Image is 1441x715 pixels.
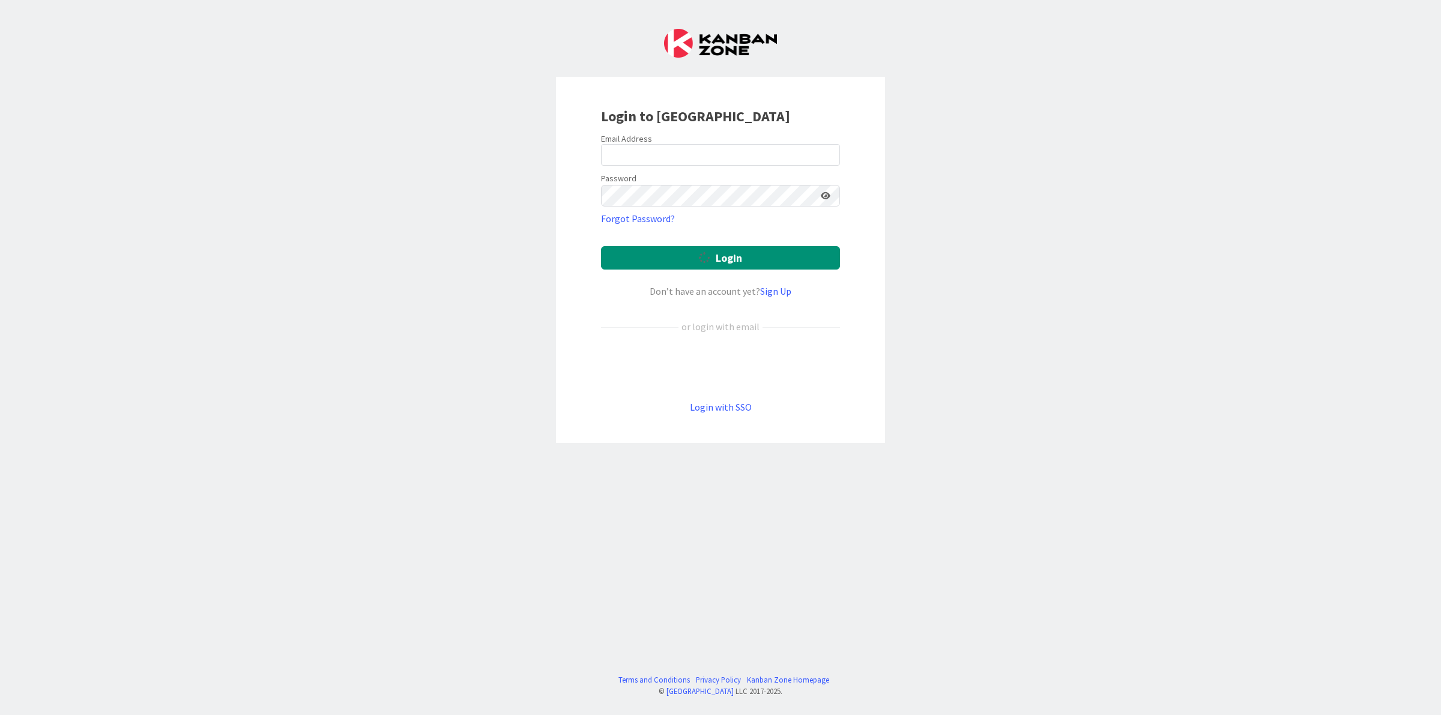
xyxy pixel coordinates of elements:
[618,674,690,686] a: Terms and Conditions
[760,285,791,297] a: Sign Up
[601,246,840,270] button: Login
[747,674,829,686] a: Kanban Zone Homepage
[595,354,846,380] iframe: Sign in with Google Button
[601,133,652,144] label: Email Address
[601,107,790,125] b: Login to [GEOGRAPHIC_DATA]
[678,319,763,334] div: or login with email
[601,211,675,226] a: Forgot Password?
[601,172,636,185] label: Password
[690,401,752,413] a: Login with SSO
[601,284,840,298] div: Don’t have an account yet?
[664,29,777,58] img: Kanban Zone
[612,686,829,697] div: © LLC 2017- 2025 .
[666,686,734,696] a: [GEOGRAPHIC_DATA]
[696,674,741,686] a: Privacy Policy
